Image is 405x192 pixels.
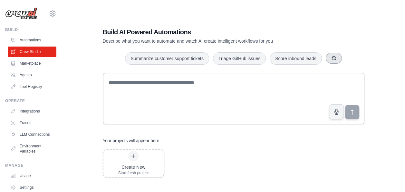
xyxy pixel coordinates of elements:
div: Manage [5,163,56,168]
img: Logo [5,7,37,20]
div: Create New [118,164,149,170]
iframe: Chat Widget [373,161,405,192]
h1: Build AI Powered Automations [103,27,319,37]
button: Get new suggestions [326,53,342,64]
h3: Your projects will appear here [103,137,159,144]
a: Automations [8,35,56,45]
div: Build [5,27,56,32]
a: LLM Connections [8,129,56,140]
div: Start fresh project [118,170,149,176]
button: Click to speak your automation idea [329,104,344,119]
div: Operate [5,98,56,103]
button: Triage GitHub issues [213,52,266,65]
a: Usage [8,171,56,181]
a: Crew Studio [8,47,56,57]
a: Tool Registry [8,81,56,92]
a: Environment Variables [8,141,56,156]
a: Traces [8,118,56,128]
p: Describe what you want to automate and watch AI create intelligent workflows for you [103,38,319,44]
button: Summarize customer support tickets [125,52,209,65]
a: Marketplace [8,58,56,69]
a: Agents [8,70,56,80]
a: Integrations [8,106,56,116]
button: Score inbound leads [270,52,322,65]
